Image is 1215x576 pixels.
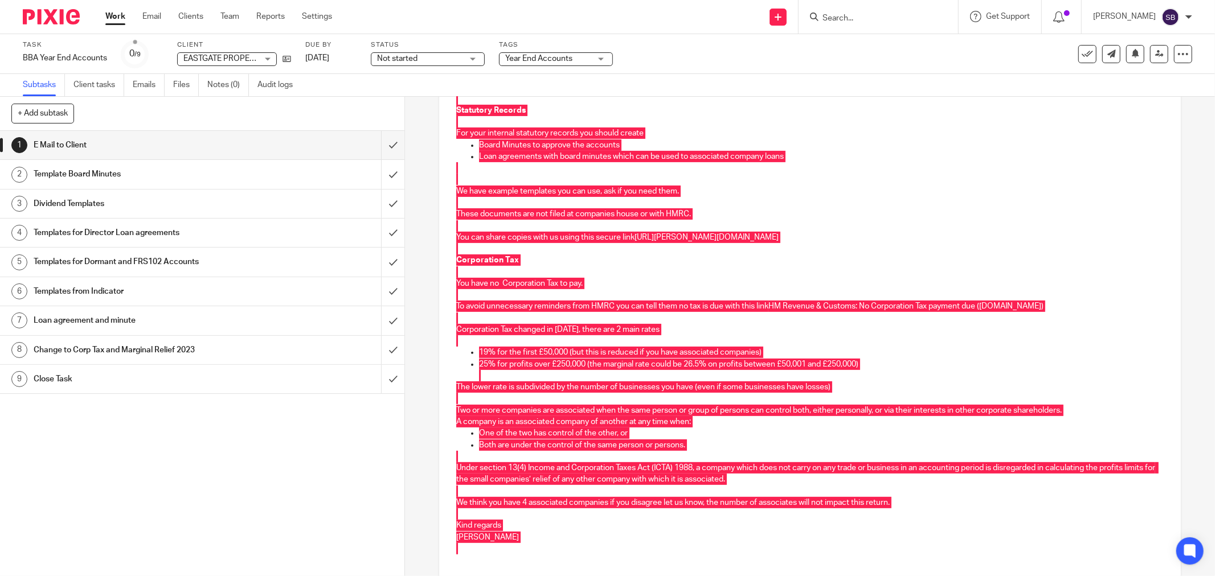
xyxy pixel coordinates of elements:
p: 19% for the first £50,000 (but this is reduced if you have associated companies) [479,347,1164,358]
div: 9 [11,371,27,387]
p: We have example templates you can use, ask if you need them. [456,186,1164,197]
h1: Dividend Templates [34,195,258,212]
p: These documents are not filed at companies house or with HMRC. [456,208,1164,220]
p: 25% for profits over £250,000 (the marginal rate could be 26.5% on profits between £50,001 and £2... [479,359,1164,370]
a: Emails [133,74,165,96]
label: Due by [305,40,357,50]
h1: Close Task [34,371,258,388]
span: [DATE] [305,54,329,62]
div: BBA Year End Accounts [23,52,107,64]
img: Pixie [23,9,80,24]
strong: Corporation Tax [456,256,519,264]
p: You have no Corporation Tax to pay. [456,278,1164,289]
p: [PERSON_NAME] [1093,11,1156,22]
p: Under section 13(4) Income and Corporation Taxes Act (ICTA) 1988, a company which does not carry ... [456,462,1164,486]
div: 4 [11,225,27,241]
a: Email [142,11,161,22]
p: Loan agreements with board minutes which can be used to associated company loans [479,151,1164,162]
span: Get Support [986,13,1030,20]
h1: Templates from Indicator [34,283,258,300]
label: Task [23,40,107,50]
p: [PERSON_NAME] [456,532,1164,543]
h1: Templates for Director Loan agreements [34,224,258,241]
button: + Add subtask [11,104,74,123]
a: Notes (0) [207,74,249,96]
h1: Templates for Dormant and FRS102 Accounts [34,253,258,270]
input: Search [821,14,924,24]
p: A company is an associated company of another at any time when: [456,416,1164,427]
div: 3 [11,196,27,212]
div: 7 [11,312,27,328]
a: Audit logs [257,74,301,96]
div: 0 [129,47,141,60]
span: Year End Accounts [505,55,572,63]
label: Status [371,40,485,50]
p: The lower rate is subdivided by the number of businesses you have (even if some businesses have l... [456,381,1164,393]
p: One of the two has control of the other, or [479,427,1164,439]
p: Both are under the control of the same person or persons. [479,439,1164,451]
h1: Template Board Minutes [34,166,258,183]
small: /9 [134,51,141,57]
h1: Change to Corp Tax and Marginal Relief 2023 [34,342,258,359]
a: Settings [302,11,332,22]
div: 2 [11,167,27,183]
a: HM Revenue & Customs: No Corporation Tax payment due ([DOMAIN_NAME]) [768,302,1044,310]
label: Tags [499,40,613,50]
h1: E Mail to Client [34,137,258,154]
div: 6 [11,283,27,299]
p: Kind regards [456,520,1164,531]
p: Board Minutes to approve the accounts [479,139,1164,151]
a: Team [220,11,239,22]
span: Not started [377,55,418,63]
strong: Statutory Records [456,106,526,114]
a: [URL][PERSON_NAME][DOMAIN_NAME] [635,233,779,241]
h1: Loan agreement and minute [34,312,258,329]
a: Work [105,11,125,22]
div: 5 [11,254,27,270]
p: To avoid unnecessary reminders from HMRC you can tell them no tax is due with this link [456,301,1164,312]
p: For your internal statutory records you should create [456,127,1164,139]
label: Client [177,40,291,50]
a: Subtasks [23,74,65,96]
div: 8 [11,342,27,358]
p: Corporation Tax changed in [DATE], there are 2 main rates [456,324,1164,335]
a: Reports [256,11,285,22]
span: EASTGATE PROPERTY DEVELOPMENT LIMITED [183,55,354,63]
a: Clients [178,11,203,22]
a: Files [173,74,199,96]
a: Client tasks [73,74,124,96]
div: 1 [11,137,27,153]
img: svg%3E [1161,8,1180,26]
p: We think you have 4 associated companies if you disagree let us know, the number of associates wi... [456,497,1164,508]
p: Two or more companies are associated when the same person or group of persons can control both, e... [456,405,1164,416]
p: You can share copies with us using this secure link [456,232,1164,243]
